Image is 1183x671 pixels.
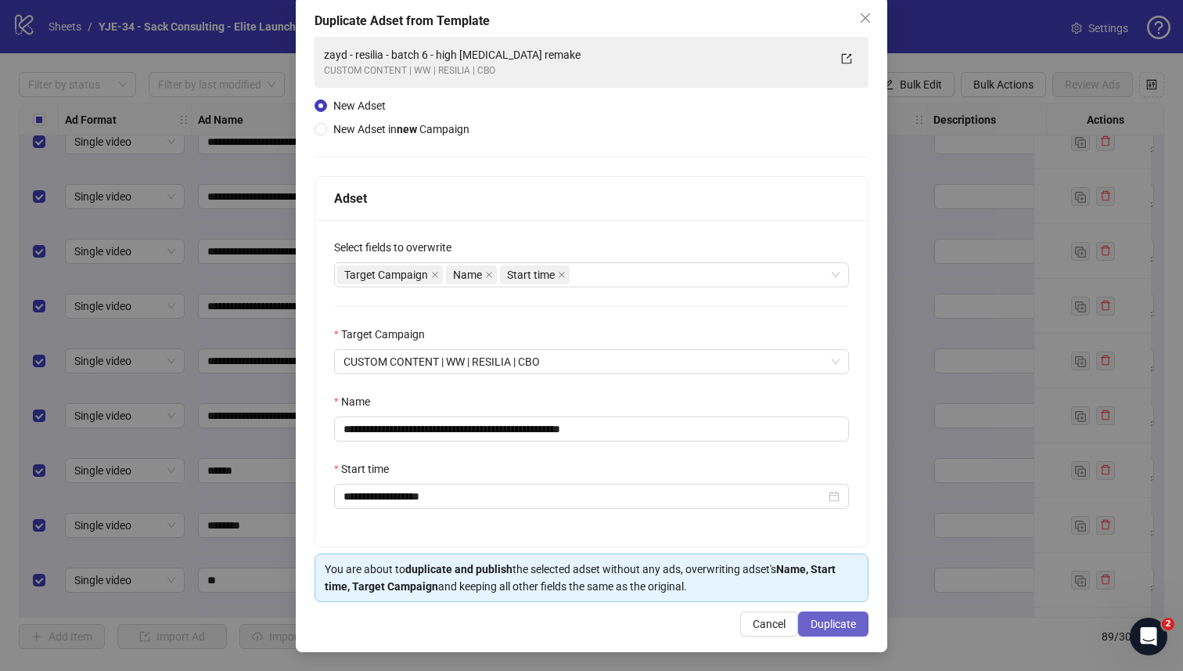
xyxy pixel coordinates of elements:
[500,265,570,284] span: Start time
[397,123,417,135] strong: new
[324,46,828,63] div: zayd - resilia - batch 6 - high [MEDICAL_DATA] remake
[325,561,858,595] div: You are about to the selected adset without any ads, overwriting adset's and keeping all other fi...
[753,618,786,630] span: Cancel
[324,63,828,78] div: CUSTOM CONTENT | WW | RESILIA | CBO
[334,393,380,410] label: Name
[431,271,439,279] span: close
[334,189,849,208] div: Adset
[333,99,386,112] span: New Adset
[485,271,493,279] span: close
[453,266,482,283] span: Name
[334,239,462,256] label: Select fields to overwrite
[446,265,497,284] span: Name
[859,12,872,24] span: close
[811,618,856,630] span: Duplicate
[334,326,435,343] label: Target Campaign
[325,563,836,593] strong: Name, Start time, Target Campaign
[344,266,428,283] span: Target Campaign
[343,488,825,505] input: Start time
[334,460,399,478] label: Start time
[507,266,555,283] span: Start time
[1130,618,1167,655] iframe: Intercom live chat
[333,123,469,135] span: New Adset in Campaign
[740,611,798,637] button: Cancel
[405,563,512,575] strong: duplicate and publish
[334,417,849,442] input: Name
[853,5,878,31] button: Close
[798,611,868,637] button: Duplicate
[337,265,443,284] span: Target Campaign
[841,53,852,64] span: export
[558,271,566,279] span: close
[1162,618,1174,630] span: 2
[343,350,840,373] span: CUSTOM CONTENT | WW | RESILIA | CBO
[315,12,868,31] div: Duplicate Adset from Template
